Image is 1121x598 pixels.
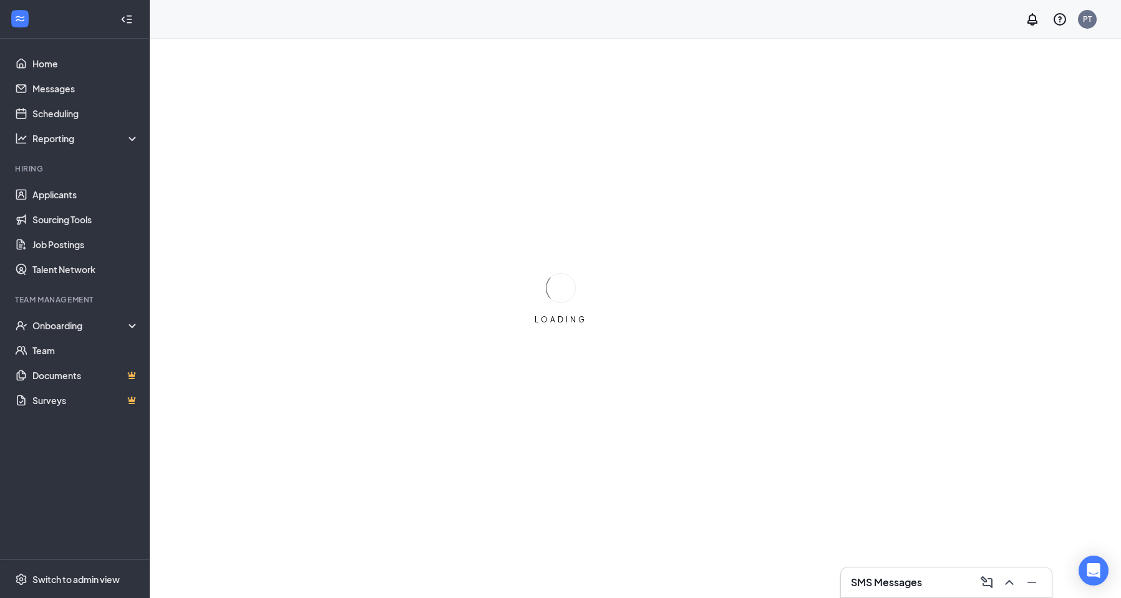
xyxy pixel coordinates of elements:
[977,572,997,592] button: ComposeMessage
[1083,14,1092,24] div: PT
[15,573,27,586] svg: Settings
[32,132,140,145] div: Reporting
[1025,12,1040,27] svg: Notifications
[32,338,139,363] a: Team
[15,132,27,145] svg: Analysis
[32,182,139,207] a: Applicants
[1024,575,1039,590] svg: Minimize
[15,294,137,305] div: Team Management
[1002,575,1017,590] svg: ChevronUp
[15,319,27,332] svg: UserCheck
[979,575,994,590] svg: ComposeMessage
[15,163,137,174] div: Hiring
[32,319,129,332] div: Onboarding
[851,576,922,589] h3: SMS Messages
[32,101,139,126] a: Scheduling
[1079,556,1109,586] div: Open Intercom Messenger
[530,314,592,325] div: LOADING
[32,388,139,413] a: SurveysCrown
[1052,12,1067,27] svg: QuestionInfo
[32,573,120,586] div: Switch to admin view
[1022,572,1042,592] button: Minimize
[14,12,26,25] svg: WorkstreamLogo
[32,363,139,388] a: DocumentsCrown
[999,572,1019,592] button: ChevronUp
[32,257,139,282] a: Talent Network
[32,232,139,257] a: Job Postings
[32,51,139,76] a: Home
[32,76,139,101] a: Messages
[120,13,133,26] svg: Collapse
[32,207,139,232] a: Sourcing Tools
